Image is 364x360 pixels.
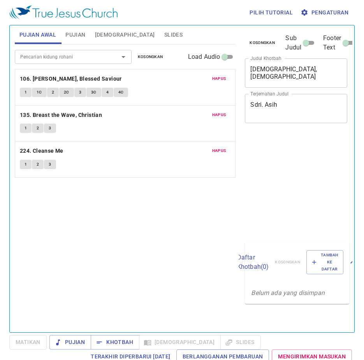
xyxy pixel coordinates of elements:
span: 1 [25,89,27,96]
button: Open [118,51,129,62]
button: Pilih tutorial [246,5,296,20]
span: 2 [37,125,39,132]
span: 3 [49,161,51,168]
span: 4 [106,89,109,96]
p: Daftar Khotbah ( 0 ) [237,253,269,272]
span: Kosongkan [250,39,275,46]
button: 135. Breast the Wave, Christian [20,110,104,120]
button: Khotbah [91,335,139,349]
button: 4C [114,88,128,97]
span: Footer Text [323,34,341,52]
span: 2 [52,89,54,96]
button: 3 [44,160,56,169]
span: Pujian [65,30,85,40]
span: Pujian Awal [19,30,56,40]
button: Kosongkan [133,52,168,62]
span: Slides [164,30,183,40]
span: 4C [118,89,124,96]
span: 3C [91,89,97,96]
button: Kosongkan [245,38,280,48]
span: Pengaturan [302,8,348,18]
button: 2C [59,88,74,97]
b: 135. Breast the Wave, Christian [20,110,102,120]
button: Pengaturan [299,5,352,20]
span: Sub Judul [285,34,301,52]
button: 1C [32,88,47,97]
span: [DEMOGRAPHIC_DATA] [95,30,155,40]
button: 3C [86,88,101,97]
button: 224. Cleanse Me [20,146,65,156]
i: Belum ada yang disimpan [251,289,324,296]
span: 3 [49,125,51,132]
button: 1 [20,88,32,97]
button: Hapus [207,110,231,120]
span: Hapus [212,111,226,118]
button: 106. [PERSON_NAME], Blessed Saviour [20,74,123,84]
img: True Jesus Church [9,5,118,19]
textarea: Sdri. Asih [250,101,342,116]
iframe: from-child [242,131,328,239]
button: Hapus [207,146,231,155]
span: Khotbah [97,337,133,347]
span: 2 [37,161,39,168]
button: 3 [44,124,56,133]
span: 1 [25,125,27,132]
div: Daftar Khotbah(0)KosongkanTambah ke Daftar [245,242,349,282]
button: 2 [32,160,44,169]
button: Tambah ke Daftar [306,250,343,275]
button: 3 [74,88,86,97]
button: 1 [20,124,32,133]
span: 1 [25,161,27,168]
span: Pujian [56,337,85,347]
span: Hapus [212,147,226,154]
span: 1C [37,89,42,96]
button: Pujian [49,335,91,349]
b: 224. Cleanse Me [20,146,63,156]
button: 1 [20,160,32,169]
button: 2 [47,88,59,97]
span: 2C [64,89,69,96]
button: Hapus [207,74,231,83]
span: Pilih tutorial [250,8,293,18]
button: 2 [32,124,44,133]
textarea: [DEMOGRAPHIC_DATA], [DEMOGRAPHIC_DATA][PERSON_NAME] 2 [PERSON_NAME] Batu [250,65,342,80]
span: Kosongkan [138,53,163,60]
span: Load Audio [188,52,220,62]
b: 106. [PERSON_NAME], Blessed Saviour [20,74,122,84]
span: Hapus [212,75,226,82]
span: Tambah ke Daftar [311,252,338,273]
button: 4 [102,88,113,97]
span: 3 [79,89,81,96]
